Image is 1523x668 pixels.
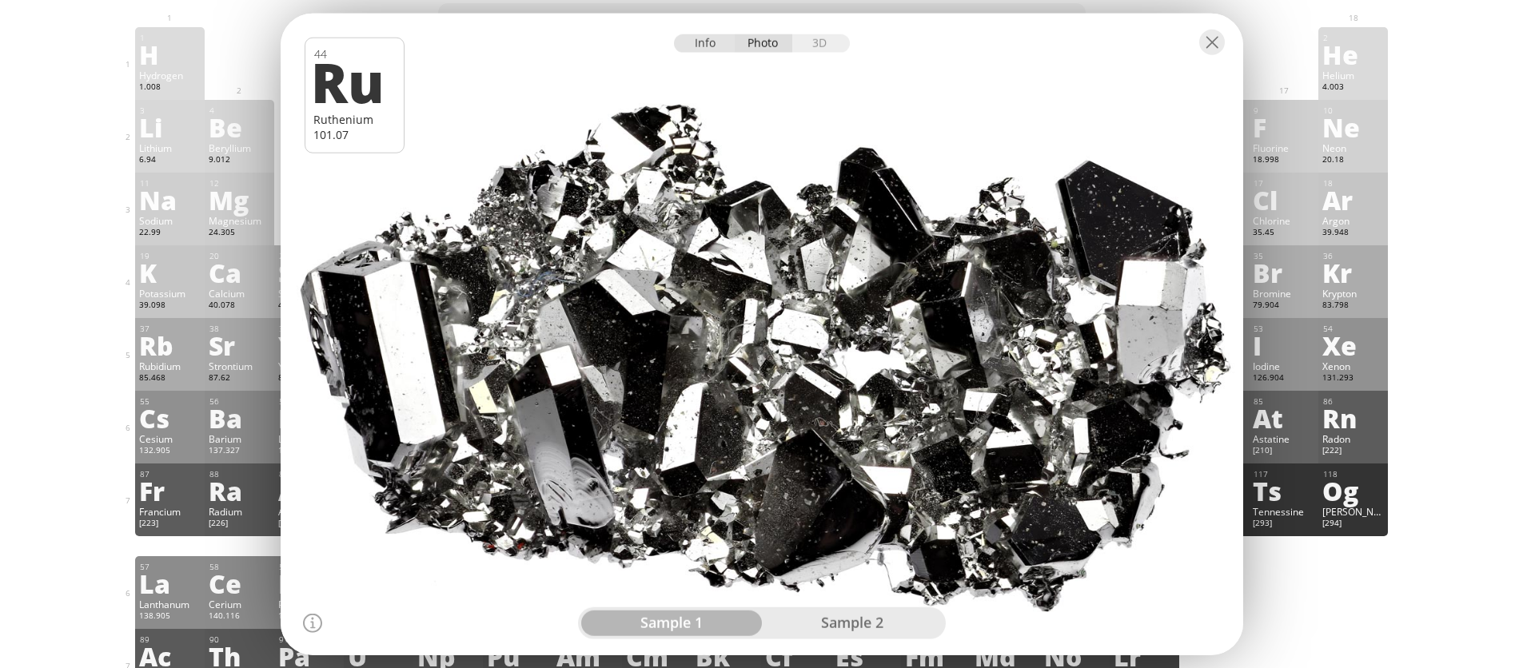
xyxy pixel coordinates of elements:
[278,610,340,623] div: 140.908
[140,251,201,261] div: 19
[139,42,201,67] div: H
[209,598,270,610] div: Cerium
[1322,332,1384,358] div: Xe
[279,396,340,407] div: 57
[139,187,201,213] div: Na
[209,227,270,240] div: 24.305
[1254,105,1314,116] div: 9
[209,260,270,285] div: Ca
[278,300,340,312] div: 44.956
[1253,227,1314,240] div: 35.45
[279,469,340,479] div: 89
[139,445,201,458] div: 132.905
[139,141,201,154] div: Lithium
[209,332,270,358] div: Sr
[140,396,201,407] div: 55
[209,214,270,227] div: Magnesium
[209,405,270,431] div: Ba
[209,505,270,518] div: Radium
[1254,251,1314,261] div: 35
[139,432,201,445] div: Cesium
[1253,445,1314,458] div: [210]
[209,114,270,140] div: Be
[1253,154,1314,167] div: 18.998
[278,405,340,431] div: La
[209,445,270,458] div: 137.327
[209,610,270,623] div: 140.116
[140,105,201,116] div: 3
[1322,260,1384,285] div: Kr
[209,571,270,596] div: Ce
[1323,251,1384,261] div: 36
[1254,178,1314,189] div: 17
[1254,324,1314,334] div: 53
[139,260,201,285] div: K
[1323,396,1384,407] div: 86
[1322,505,1384,518] div: [PERSON_NAME]
[1322,141,1384,154] div: Neon
[209,105,270,116] div: 4
[1253,300,1314,312] div: 79.904
[1322,287,1384,300] div: Krypton
[209,300,270,312] div: 40.078
[139,114,201,140] div: Li
[139,405,201,431] div: Cs
[279,562,340,572] div: 59
[139,372,201,385] div: 85.468
[209,154,270,167] div: 9.012
[209,634,270,645] div: 90
[1322,214,1384,227] div: Argon
[209,141,270,154] div: Beryllium
[278,432,340,445] div: Lanthanum
[1253,505,1314,518] div: Tennessine
[140,33,201,43] div: 1
[209,518,270,531] div: [226]
[1322,405,1384,431] div: Rn
[139,227,201,240] div: 22.99
[278,505,340,518] div: Actinium
[1253,214,1314,227] div: Chlorine
[209,178,270,189] div: 12
[1253,287,1314,300] div: Bromine
[209,372,270,385] div: 87.62
[1322,227,1384,240] div: 39.948
[278,372,340,385] div: 88.906
[311,54,393,109] div: Ru
[140,562,201,572] div: 57
[1322,478,1384,503] div: Og
[1253,518,1314,531] div: [293]
[313,112,396,127] div: Ruthenium
[313,127,396,142] div: 101.07
[1323,469,1384,479] div: 118
[1322,518,1384,531] div: [294]
[209,396,270,407] div: 56
[792,34,850,53] div: 3D
[279,324,340,334] div: 39
[278,518,340,531] div: [227]
[1253,478,1314,503] div: Ts
[139,332,201,358] div: Rb
[1253,141,1314,154] div: Fluorine
[1322,42,1384,67] div: He
[209,324,270,334] div: 38
[139,287,201,300] div: Potassium
[139,214,201,227] div: Sodium
[278,287,340,300] div: Scandium
[209,562,270,572] div: 58
[581,610,762,635] div: sample 1
[1253,332,1314,358] div: I
[1253,360,1314,372] div: Iodine
[278,332,340,358] div: Y
[209,187,270,213] div: Mg
[1322,82,1384,94] div: 4.003
[1323,178,1384,189] div: 18
[674,34,736,53] div: Info
[139,610,201,623] div: 138.905
[278,478,340,503] div: Ac
[278,598,340,610] div: Praseodymium
[1322,372,1384,385] div: 131.293
[278,360,340,372] div: Yttrium
[1323,33,1384,43] div: 2
[1322,432,1384,445] div: Radon
[1253,187,1314,213] div: Cl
